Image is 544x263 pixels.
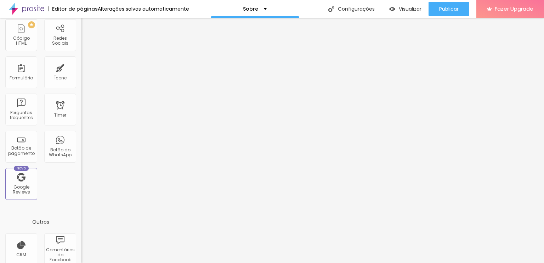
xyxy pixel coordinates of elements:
[98,6,189,11] div: Alterações salvas automaticamente
[48,6,98,11] div: Editor de páginas
[54,113,66,118] div: Timer
[7,185,35,195] div: Google Reviews
[439,6,459,12] span: Publicar
[46,147,74,158] div: Botão do WhatsApp
[46,36,74,46] div: Redes Sociais
[16,252,26,257] div: CRM
[14,166,29,171] div: Novo
[54,75,67,80] div: Ícone
[328,6,334,12] img: Icone
[10,75,33,80] div: Formulário
[7,146,35,156] div: Botão de pagamento
[46,247,74,263] div: Comentários do Facebook
[7,36,35,46] div: Código HTML
[399,6,421,12] span: Visualizar
[495,6,533,12] span: Fazer Upgrade
[382,2,429,16] button: Visualizar
[81,18,544,263] iframe: Editor
[7,110,35,121] div: Perguntas frequentes
[389,6,395,12] img: view-1.svg
[243,6,258,11] p: Sobre
[429,2,469,16] button: Publicar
